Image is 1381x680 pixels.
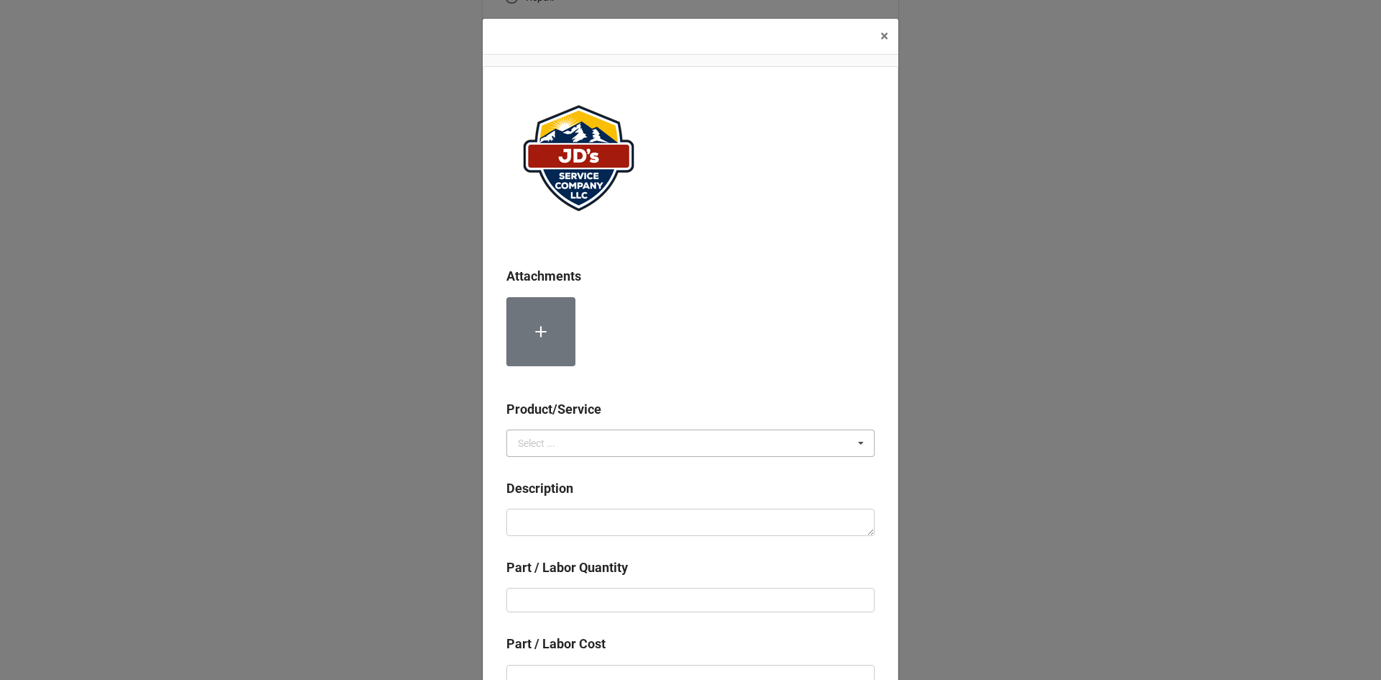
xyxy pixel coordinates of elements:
[506,90,650,227] img: ePqffAuANl%2FJDServiceCoLogo_website.png
[506,558,628,578] label: Part / Labor Quantity
[880,27,888,45] span: ×
[506,634,606,654] label: Part / Labor Cost
[518,438,555,448] div: Select ...
[506,399,601,420] label: Product/Service
[506,479,573,499] label: Description
[506,266,581,286] label: Attachments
